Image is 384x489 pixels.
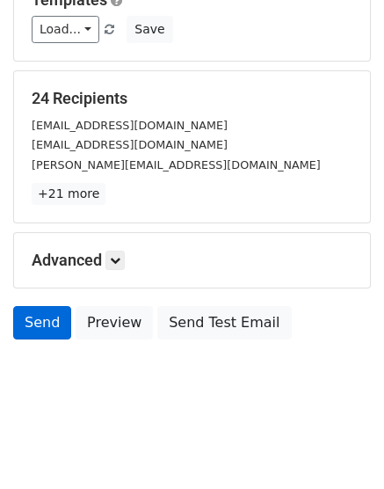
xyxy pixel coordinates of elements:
[13,306,71,339] a: Send
[32,119,228,132] small: [EMAIL_ADDRESS][DOMAIN_NAME]
[76,306,153,339] a: Preview
[296,405,384,489] iframe: Chat Widget
[32,89,352,108] h5: 24 Recipients
[127,16,172,43] button: Save
[32,138,228,151] small: [EMAIL_ADDRESS][DOMAIN_NAME]
[157,306,291,339] a: Send Test Email
[32,183,105,205] a: +21 more
[32,251,352,270] h5: Advanced
[32,16,99,43] a: Load...
[32,158,321,172] small: [PERSON_NAME][EMAIL_ADDRESS][DOMAIN_NAME]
